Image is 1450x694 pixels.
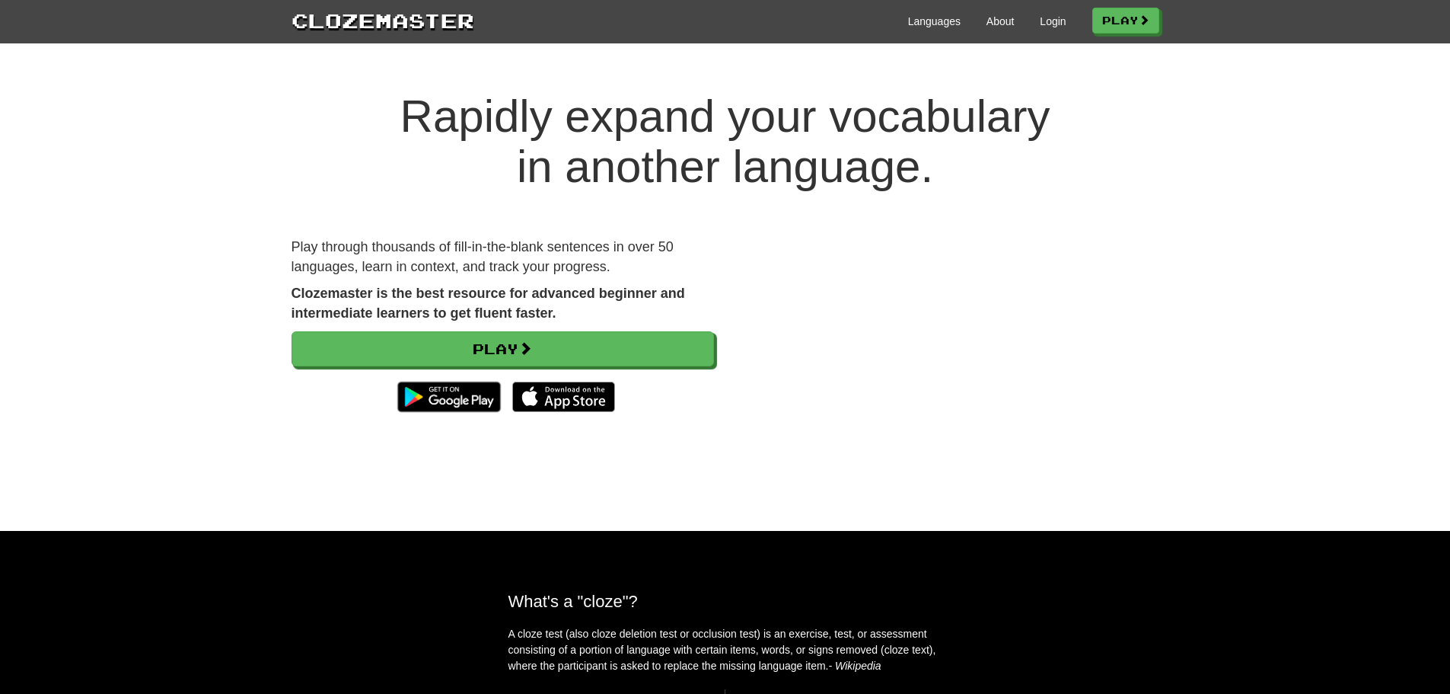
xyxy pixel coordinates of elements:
[986,14,1015,29] a: About
[292,6,474,34] a: Clozemaster
[1092,8,1159,34] a: Play
[1040,14,1066,29] a: Login
[292,286,685,321] strong: Clozemaster is the best resource for advanced beginner and intermediate learners to get fluent fa...
[292,238,714,277] p: Play through thousands of fill-in-the-blank sentences in over 50 languages, learn in context, and...
[908,14,961,29] a: Languages
[829,660,881,672] em: - Wikipedia
[508,626,942,674] p: A cloze test (also cloze deletion test or occlusion test) is an exercise, test, or assessment con...
[508,592,942,611] h2: What's a "cloze"?
[512,382,615,412] img: Download_on_the_App_Store_Badge_US-UK_135x40-25178aeef6eb6b83b96f5f2d004eda3bffbb37122de64afbaef7...
[292,331,714,366] a: Play
[390,374,508,420] img: Get it on Google Play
